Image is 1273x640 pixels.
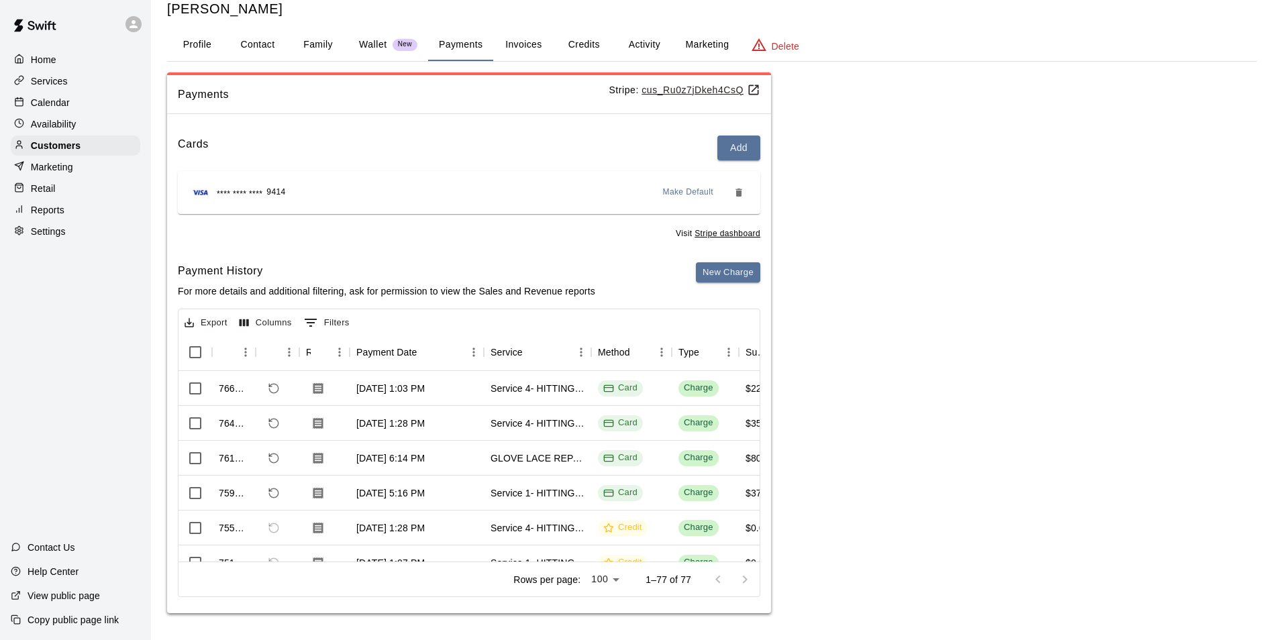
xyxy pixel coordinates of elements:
[181,313,231,333] button: Export
[746,451,775,465] div: $80.00
[603,556,642,569] div: Credit
[614,29,674,61] button: Activity
[167,29,1257,61] div: basic tabs example
[31,160,73,174] p: Marketing
[306,516,330,540] button: Download Receipt
[219,343,238,362] button: Sort
[288,29,348,61] button: Family
[493,29,554,61] button: Invoices
[746,333,767,371] div: Subtotal
[306,411,330,435] button: Download Receipt
[219,417,249,430] div: 764718
[11,178,140,199] a: Retail
[219,451,249,465] div: 761173
[227,29,288,61] button: Contact
[491,486,584,500] div: Service 1- HITTING TUNNEL RENTAL - 50ft Baseball w/ Auto/Manual Feeder
[603,451,638,464] div: Card
[11,157,140,177] a: Marketing
[178,284,595,298] p: For more details and additional filtering, ask for permission to view the Sales and Revenue reports
[262,447,285,470] span: Refund payment
[491,333,523,371] div: Service
[603,521,642,534] div: Credit
[728,182,750,203] button: Remove
[31,182,56,195] p: Retail
[684,486,713,499] div: Charge
[746,556,770,570] div: $0.00
[262,343,281,362] button: Sort
[598,333,630,371] div: Method
[11,200,140,220] div: Reports
[772,40,799,53] p: Delete
[684,417,713,429] div: Charge
[646,573,691,586] p: 1–77 of 77
[28,613,119,627] p: Copy public page link
[28,541,75,554] p: Contact Us
[356,417,425,430] div: Aug 19, 2025, 1:28 PM
[491,556,584,570] div: Service 1- HITTING TUNNEL RENTAL - 50ft Baseball w/ Auto/Manual Feeder
[630,343,649,362] button: Sort
[464,342,484,362] button: Menu
[356,486,425,500] div: Aug 16, 2025, 5:16 PM
[256,333,299,371] div: Refund
[491,382,584,395] div: Service 4- HITTING TUNNEL RENTAL - 70ft Baseball
[571,342,591,362] button: Menu
[212,333,256,371] div: Id
[513,573,580,586] p: Rows per page:
[301,312,353,333] button: Show filters
[719,342,739,362] button: Menu
[642,85,760,95] a: cus_Ru0z7jDkeh4CsQ
[746,382,775,395] div: $22.00
[306,551,330,575] button: Download Receipt
[684,556,713,569] div: Charge
[31,74,68,88] p: Services
[311,343,329,362] button: Sort
[306,446,330,470] button: Download Receipt
[11,136,140,156] a: Customers
[167,29,227,61] button: Profile
[356,521,425,535] div: Aug 14, 2025, 1:28 PM
[31,117,77,131] p: Availability
[359,38,387,52] p: Wallet
[11,50,140,70] a: Home
[11,71,140,91] a: Services
[717,136,760,160] button: Add
[266,186,285,199] span: 9414
[746,521,770,535] div: $0.00
[603,417,638,429] div: Card
[28,589,100,602] p: View public page
[236,313,295,333] button: Select columns
[658,182,719,203] button: Make Default
[189,186,213,199] img: Credit card brand logo
[603,486,638,499] div: Card
[695,229,760,238] a: You don't have the permission to visit the Stripe dashboard
[672,333,739,371] div: Type
[491,417,584,430] div: Service 4- HITTING TUNNEL RENTAL - 70ft Baseball
[11,114,140,134] div: Availability
[652,342,672,362] button: Menu
[684,451,713,464] div: Charge
[178,136,209,160] h6: Cards
[417,343,436,362] button: Sort
[350,333,484,371] div: Payment Date
[356,451,425,465] div: Aug 17, 2025, 6:14 PM
[219,556,249,570] div: 751991
[746,417,775,430] div: $35.00
[178,262,595,280] h6: Payment History
[393,40,417,49] span: New
[11,93,140,113] div: Calendar
[356,556,425,570] div: Aug 12, 2025, 1:07 PM
[31,53,56,66] p: Home
[329,342,350,362] button: Menu
[609,83,760,97] p: Stripe:
[676,227,760,241] span: Visit
[219,486,249,500] div: 759529
[262,517,285,539] span: Refund payment
[484,333,591,371] div: Service
[306,481,330,505] button: Download Receipt
[11,221,140,242] div: Settings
